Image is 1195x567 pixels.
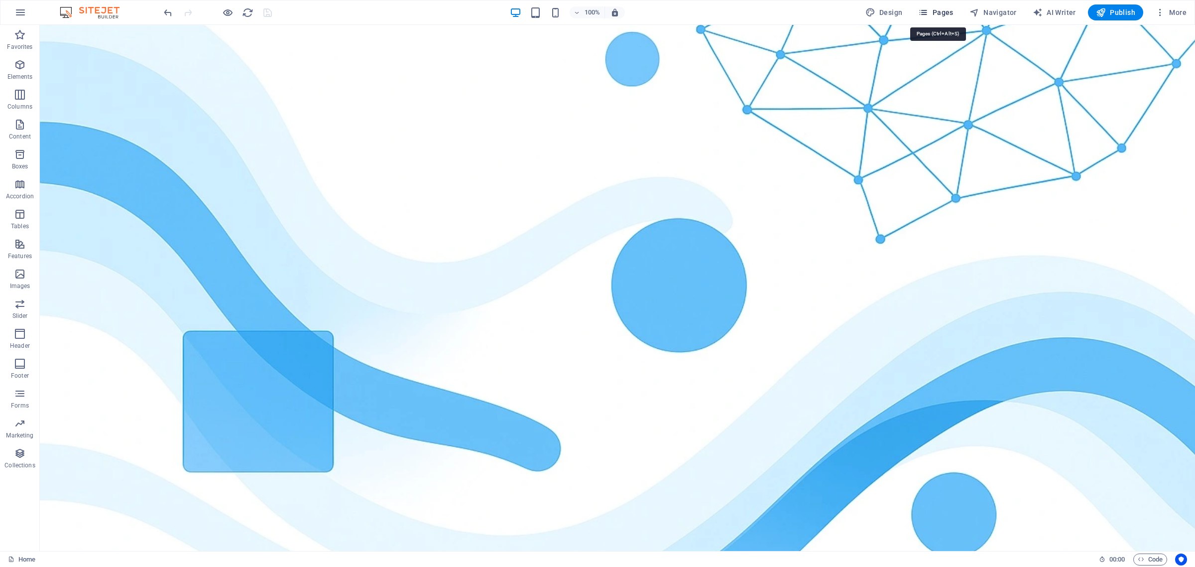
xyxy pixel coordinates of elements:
span: Navigator [969,7,1017,17]
p: Images [10,282,30,290]
button: Design [861,4,907,20]
p: Accordion [6,192,34,200]
i: Reload page [242,7,253,18]
button: 100% [570,6,605,18]
span: Publish [1096,7,1135,17]
span: More [1155,7,1187,17]
p: Content [9,133,31,141]
button: Publish [1088,4,1143,20]
p: Columns [7,103,32,111]
button: Usercentrics [1175,554,1187,566]
p: Slider [12,312,28,320]
p: Forms [11,402,29,410]
i: Undo: Change keywords (Ctrl+Z) [162,7,174,18]
i: On resize automatically adjust zoom level to fit chosen device. [610,8,619,17]
span: Design [865,7,903,17]
button: Navigator [965,4,1021,20]
p: Elements [7,73,33,81]
a: Click to cancel selection. Double-click to open Pages [8,554,35,566]
span: Code [1138,554,1163,566]
button: Code [1133,554,1167,566]
p: Favorites [7,43,32,51]
h6: 100% [585,6,600,18]
p: Boxes [12,162,28,170]
button: undo [162,6,174,18]
span: Pages [918,7,953,17]
button: reload [241,6,253,18]
button: Click here to leave preview mode and continue editing [222,6,234,18]
p: Features [8,252,32,260]
p: Header [10,342,30,350]
p: Footer [11,372,29,380]
button: More [1151,4,1191,20]
p: Collections [4,461,35,469]
button: Pages [914,4,957,20]
h6: Session time [1099,554,1125,566]
p: Tables [11,222,29,230]
span: AI Writer [1033,7,1076,17]
span: 00 00 [1109,554,1125,566]
img: Editor Logo [57,6,132,18]
button: AI Writer [1029,4,1080,20]
span: : [1116,556,1118,563]
p: Marketing [6,431,33,439]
